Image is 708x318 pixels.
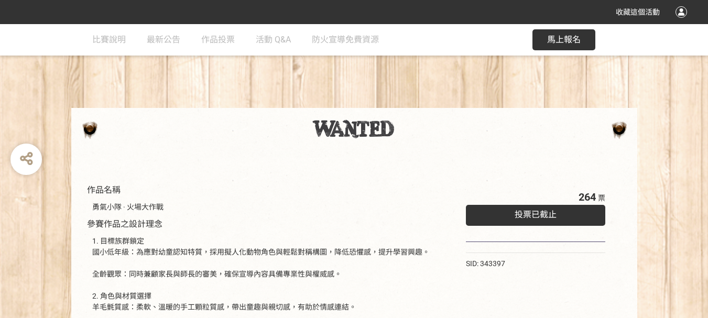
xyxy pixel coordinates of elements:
span: 最新公告 [147,35,180,45]
span: 比賽說明 [92,35,126,45]
button: 馬上報名 [532,29,595,50]
span: 馬上報名 [547,35,581,45]
span: 防火宣導免費資源 [312,35,379,45]
span: 活動 Q&A [256,35,291,45]
a: 比賽說明 [92,24,126,56]
a: 作品投票 [201,24,235,56]
a: 防火宣導免費資源 [312,24,379,56]
span: 作品名稱 [87,185,121,195]
span: 參賽作品之設計理念 [87,219,162,229]
div: 勇氣小隊 · 火場大作戰 [92,202,434,213]
span: 收藏這個活動 [616,8,660,16]
a: 最新公告 [147,24,180,56]
iframe: Facebook Share [514,258,566,269]
a: 活動 Q&A [256,24,291,56]
span: 投票已截止 [515,210,557,220]
span: 票 [598,194,605,202]
span: 264 [579,191,596,203]
span: 作品投票 [201,35,235,45]
span: SID: 343397 [466,259,505,268]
